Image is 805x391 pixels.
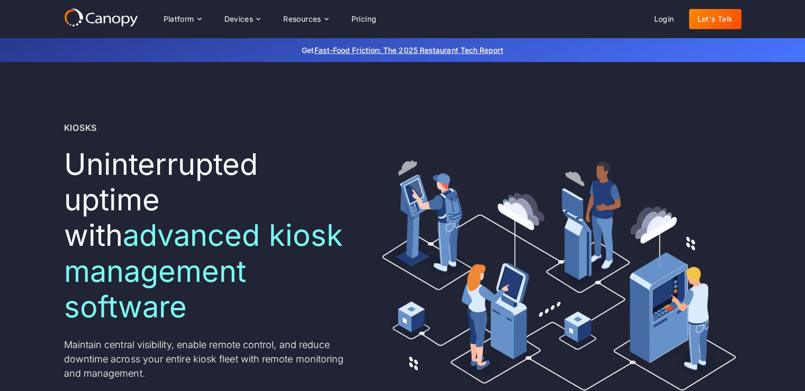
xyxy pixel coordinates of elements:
[64,121,97,134] div: Kiosks
[275,8,336,30] div: Resources
[646,9,683,29] a: Login
[64,217,343,324] span: advanced kiosk management software
[155,8,210,30] div: Platform
[143,45,662,56] p: Get
[224,15,254,23] div: Devices
[689,9,741,29] a: Let's Talk
[64,147,351,325] h1: Uninterrupted uptime with ‍
[283,15,321,23] div: Resources
[64,337,351,380] p: Maintain central visibility, enable remote control, and reduce downtime across your entire kiosk ...
[314,46,503,55] a: Fast-Food Friction: The 2025 Restaurant Tech Report
[216,8,269,30] div: Devices
[343,9,385,29] a: Pricing
[164,15,194,23] div: Platform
